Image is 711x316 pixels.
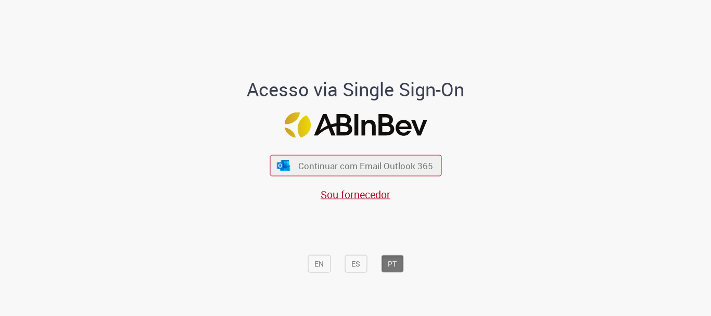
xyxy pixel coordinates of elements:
span: Continuar com Email Outlook 365 [298,160,433,172]
img: Logo ABInBev [284,112,427,138]
button: ícone Azure/Microsoft 360 Continuar com Email Outlook 365 [270,155,441,176]
a: Sou fornecedor [321,187,390,201]
button: PT [381,255,403,273]
button: EN [308,255,331,273]
img: ícone Azure/Microsoft 360 [276,160,291,171]
button: ES [345,255,367,273]
h1: Acesso via Single Sign-On [211,79,500,100]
